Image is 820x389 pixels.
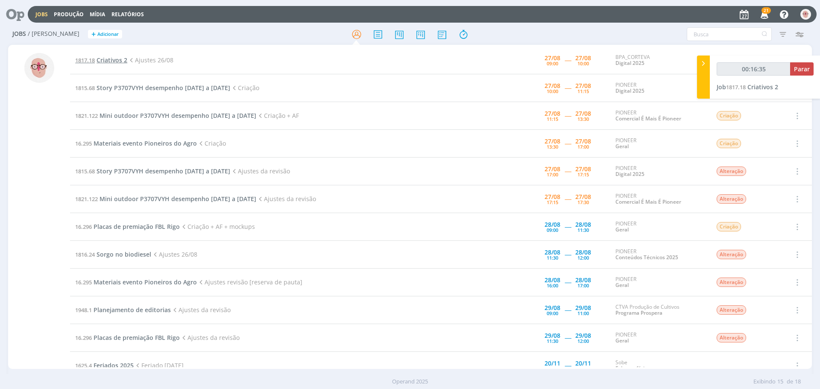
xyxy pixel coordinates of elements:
[180,333,240,342] span: Ajustes da revisão
[761,7,771,14] span: 21
[545,55,560,61] div: 27/08
[75,56,127,64] a: 1817.18Criativos 2
[75,278,92,286] span: 16.295
[547,172,558,177] div: 17:00
[180,222,255,231] span: Criação + AF + mockups
[90,11,105,18] a: Mídia
[75,167,230,175] a: 1815.68Story P3707VYH desempenho [DATE] a [DATE]
[547,117,558,121] div: 11:15
[565,306,571,314] span: -----
[547,200,558,205] div: 17:15
[615,115,681,122] a: Comercial É Mais É Pioneer
[577,311,589,316] div: 11:00
[565,167,571,175] span: -----
[615,309,662,316] a: Programa Prospera
[747,83,778,91] span: Criativos 2
[97,56,127,64] span: Criativos 2
[545,111,560,117] div: 27/08
[545,277,560,283] div: 28/08
[800,9,811,20] img: A
[75,278,197,286] a: 16.295Materiais evento Pioneiros do Agro
[615,304,703,316] div: CTVA Produção de Cultivos
[615,221,703,233] div: PIONEER
[717,250,746,259] span: Alteração
[127,56,173,64] span: Ajustes 26/08
[577,117,589,121] div: 13:30
[575,111,591,117] div: 27/08
[787,377,793,386] span: de
[575,333,591,339] div: 29/08
[75,195,256,203] a: 1821.122Mini outdoor P3707VYH desempenho [DATE] a [DATE]
[753,377,776,386] span: Exibindo
[75,333,180,342] a: 16.296Placas de premiação FBL Rigo
[545,249,560,255] div: 28/08
[545,305,560,311] div: 29/08
[615,360,703,372] div: Sobe
[134,361,184,369] span: Feriado [DATE]
[75,112,98,120] span: 1821.122
[687,27,772,41] input: Busca
[577,89,589,94] div: 11:15
[94,306,171,314] span: Planejamento de editorias
[615,198,681,205] a: Comercial É Mais É Pioneer
[615,143,629,150] a: Geral
[717,305,746,315] span: Alteração
[615,276,703,289] div: PIONEER
[24,53,54,83] img: A
[717,194,746,204] span: Alteração
[94,361,134,369] span: Feriados 2025
[545,360,560,366] div: 20/11
[545,166,560,172] div: 27/08
[75,306,92,314] span: 1948.1
[100,195,256,203] span: Mini outdoor P3707VYH desempenho [DATE] a [DATE]
[565,250,571,258] span: -----
[94,222,180,231] span: Placas de premiação FBL Rigo
[575,194,591,200] div: 27/08
[615,365,650,372] a: Folgas e férias
[575,83,591,89] div: 27/08
[94,139,197,147] span: Materiais evento Pioneiros do Agro
[547,61,558,66] div: 09:00
[577,200,589,205] div: 17:30
[547,366,558,371] div: 09:00
[75,250,151,258] a: 1816.24Sorgo no biodiesel
[75,362,92,369] span: 1625.4
[75,251,95,258] span: 1816.24
[615,332,703,344] div: PIONEER
[615,249,703,261] div: PIONEER
[547,255,558,260] div: 11:30
[577,366,589,371] div: 18:00
[615,82,703,94] div: PIONEER
[795,377,801,386] span: 18
[151,250,197,258] span: Ajustes 26/08
[545,222,560,228] div: 28/08
[547,311,558,316] div: 09:00
[615,137,703,150] div: PIONEER
[197,278,302,286] span: Ajustes revisão [reserva de pauta]
[547,339,558,343] div: 11:30
[545,333,560,339] div: 29/08
[577,283,589,288] div: 17:00
[615,54,703,67] div: BPA_CORTEVA
[75,222,180,231] a: 16.296Placas de premiação FBL Rigo
[545,138,560,144] div: 27/08
[575,222,591,228] div: 28/08
[577,172,589,177] div: 17:15
[91,30,96,39] span: +
[75,334,92,342] span: 16.296
[75,139,197,147] a: 16.295Materiais evento Pioneiros do Agro
[100,111,256,120] span: Mini outdoor P3707VYH desempenho [DATE] a [DATE]
[577,339,589,343] div: 12:00
[565,222,571,231] span: -----
[615,193,703,205] div: PIONEER
[575,55,591,61] div: 27/08
[615,226,629,233] a: Geral
[97,84,230,92] span: Story P3707VYH desempenho [DATE] a [DATE]
[94,278,197,286] span: Materiais evento Pioneiros do Agro
[547,89,558,94] div: 10:00
[33,11,50,18] button: Jobs
[777,377,783,386] span: 15
[615,170,644,178] a: Digital 2025
[545,194,560,200] div: 27/08
[575,249,591,255] div: 28/08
